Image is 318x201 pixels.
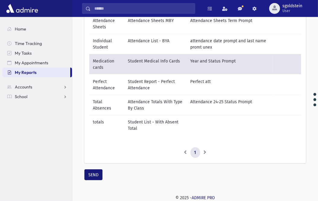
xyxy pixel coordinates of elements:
td: Individual Student [89,34,124,54]
span: My Reports [15,70,36,75]
a: 1 [190,147,200,158]
td: Attendance Sheets [89,14,124,34]
td: Attendance Sheets Term Prompt [187,14,273,34]
input: Search [91,3,195,14]
img: AdmirePro [5,2,39,14]
a: My Appointments [2,58,72,68]
td: Student List - With Absent Total [124,115,187,135]
td: Student Medical Info Cards [124,54,187,75]
td: Medication cards [89,54,124,75]
td: Total Absences [89,95,124,115]
a: My Tasks [2,48,72,58]
td: Perfect Attendance [89,75,124,95]
span: Time Tracking [15,41,42,46]
td: Attendance Totals With Type By Class [124,95,187,115]
td: Attendance List - BYA [124,34,187,54]
span: Home [15,26,26,32]
a: My Reports [2,68,70,77]
span: My Tasks [15,50,32,56]
a: Accounts [2,82,72,92]
a: Time Tracking [2,39,72,48]
td: Attendance Sheets MBY [124,14,187,34]
a: Home [2,24,72,34]
a: ADMIRE PRO [192,195,215,200]
div: © 2025 - [82,195,308,201]
td: Perfect att [187,75,273,95]
span: User [282,8,302,13]
td: Student Report - Perfect Attendance [124,75,187,95]
span: My Appointments [15,60,48,65]
td: attendance date prompt and last name promt unex [187,34,273,54]
button: SEND [84,169,102,180]
td: totals [89,115,124,135]
span: sgoldstein [282,4,302,8]
a: School [2,92,72,101]
td: Year and Status Prompt [187,54,273,75]
span: Accounts [15,84,32,90]
span: School [15,94,27,99]
td: Attendance 24-25 Status Prompt [187,95,273,115]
